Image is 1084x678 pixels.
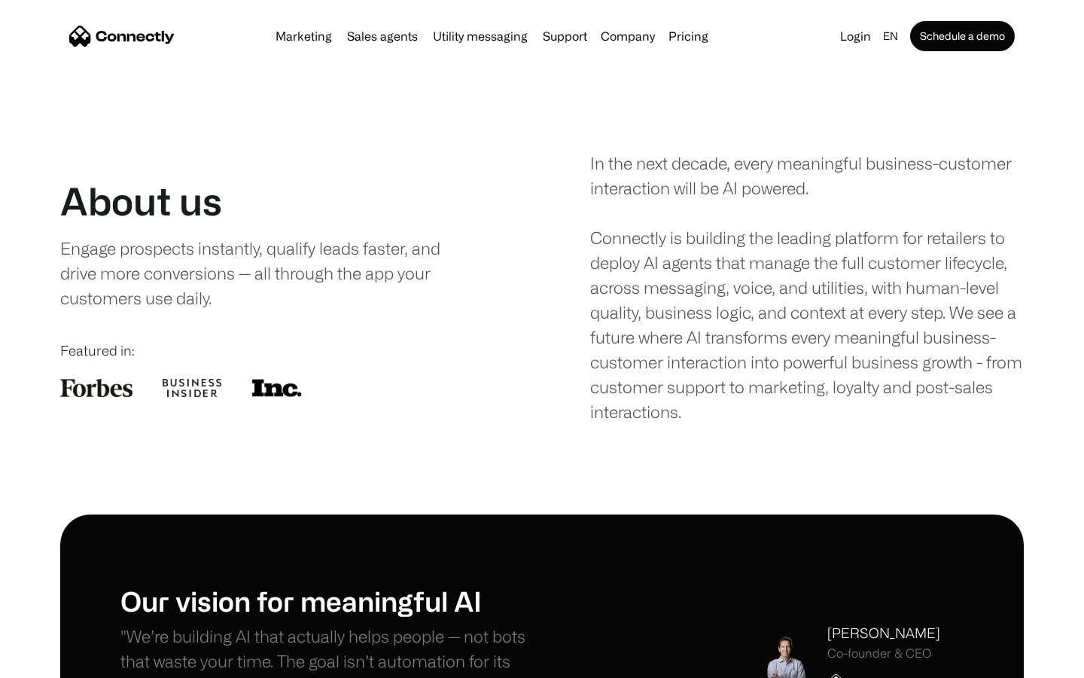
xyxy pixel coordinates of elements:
div: Featured in: [60,341,494,361]
a: Support [537,30,593,42]
h1: Our vision for meaningful AI [120,585,542,617]
a: Pricing [662,30,714,42]
h1: About us [60,179,222,224]
a: Marketing [269,30,338,42]
div: [PERSON_NAME] [827,623,940,643]
ul: Language list [30,652,90,673]
a: Schedule a demo [910,21,1015,51]
div: Engage prospects instantly, qualify leads faster, and drive more conversions — all through the ap... [60,236,472,310]
a: Utility messaging [427,30,534,42]
div: Company [601,26,655,47]
div: Co-founder & CEO [827,646,940,661]
a: Sales agents [341,30,424,42]
a: Login [834,26,877,47]
div: en [883,26,898,47]
div: In the next decade, every meaningful business-customer interaction will be AI powered. Connectly ... [590,151,1024,424]
aside: Language selected: English [15,650,90,673]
